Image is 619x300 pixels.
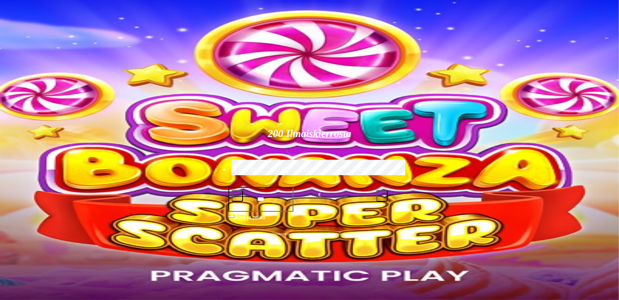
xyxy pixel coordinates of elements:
[376,190,388,202] button: plus icon
[232,190,243,202] button: minus icon
[235,213,237,217] span: €
[318,191,321,199] span: €
[228,213,391,228] button: Talleta ja pelaa
[339,159,390,182] label: €250
[230,159,281,182] label: €50
[284,159,335,182] label: €150
[231,213,265,228] span: Talleta ja pelaa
